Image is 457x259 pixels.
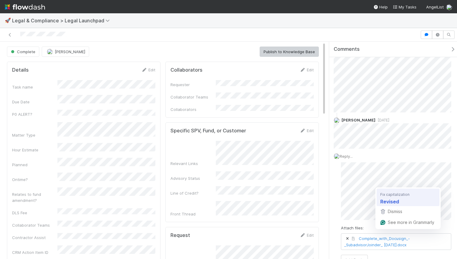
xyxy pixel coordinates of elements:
[170,190,216,196] div: Line of Credit?
[12,99,57,105] div: Due Date
[342,118,375,122] span: [PERSON_NAME]
[12,67,29,73] h5: Details
[393,5,416,9] span: My Tasks
[334,117,340,123] img: avatar_0a9e60f7-03da-485c-bb15-a40c44fcec20.png
[12,176,57,183] div: Ontime?
[5,2,45,12] img: logo-inverted-e16ddd16eac7371096b0.svg
[12,147,57,153] div: Hour Estimate
[12,235,57,241] div: Contractor Assist
[334,46,360,52] span: Comments
[170,175,216,181] div: Advisory Status
[170,211,216,217] div: Front Thread
[12,249,57,255] div: CRM Action Item ID
[260,47,319,57] button: Publish to Knowledge Base
[300,233,314,238] a: Edit
[426,5,444,9] span: AngelList
[12,18,113,24] span: Legal & Compliance > Legal Launchpad
[141,67,155,72] a: Edit
[300,67,314,72] a: Edit
[170,232,190,238] h5: Request
[300,128,314,133] a: Edit
[170,106,216,112] div: Collaborators
[170,94,216,100] div: Collaborator Teams
[375,118,389,122] span: [DATE]
[7,47,39,57] button: Complete
[12,111,57,117] div: P0 ALERT?
[340,154,353,159] span: Reply...
[170,67,203,73] h5: Collaborators
[12,210,57,216] div: DLS Fee
[5,18,11,23] span: 🚀
[10,49,35,54] span: Complete
[12,191,57,203] div: Relates to fund amendment?
[344,236,410,247] a: Complete_with_Docusign_-_SubadvisorJoinder_ [DATE].docx
[393,4,416,10] a: My Tasks
[446,4,452,10] img: avatar_0a9e60f7-03da-485c-bb15-a40c44fcec20.png
[12,132,57,138] div: Matter Type
[373,4,388,10] div: Help
[12,84,57,90] div: Task name
[170,160,216,167] div: Relevant Links
[170,82,216,88] div: Requester
[170,128,246,134] h5: Specific SPV, Fund, or Customer
[12,222,57,228] div: Collaborator Teams
[334,153,340,159] img: avatar_0a9e60f7-03da-485c-bb15-a40c44fcec20.png
[341,225,364,231] label: Attach files:
[12,162,57,168] div: Planned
